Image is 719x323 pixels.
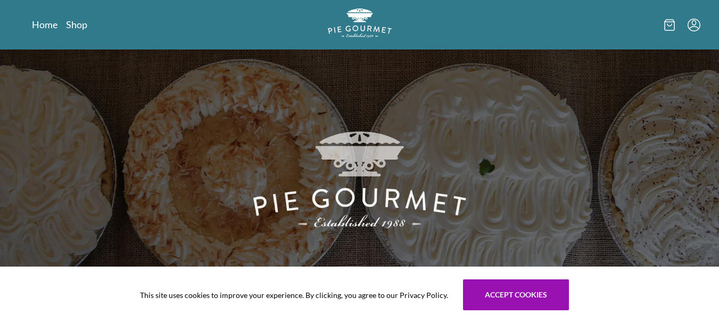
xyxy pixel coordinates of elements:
[688,19,700,31] button: Menu
[32,18,57,31] a: Home
[328,9,392,38] img: logo
[328,9,392,41] a: Logo
[66,18,87,31] a: Shop
[463,279,569,310] button: Accept cookies
[140,289,448,301] span: This site uses cookies to improve your experience. By clicking, you agree to our Privacy Policy.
